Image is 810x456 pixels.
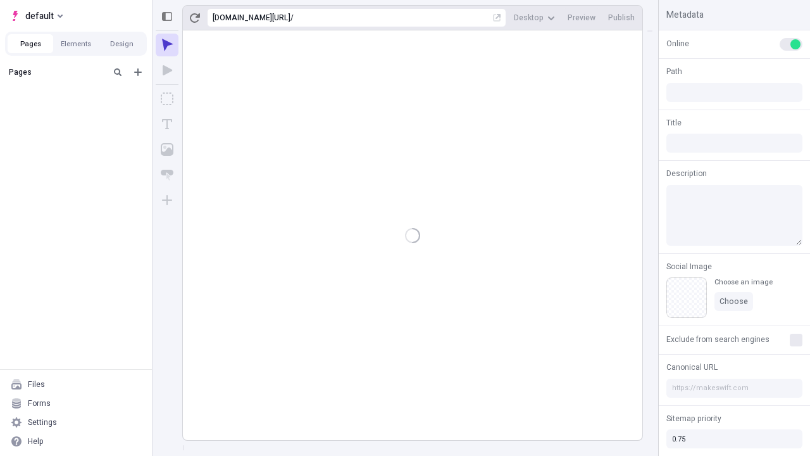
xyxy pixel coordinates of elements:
[290,13,294,23] div: /
[666,168,707,179] span: Description
[53,34,99,53] button: Elements
[8,34,53,53] button: Pages
[666,38,689,49] span: Online
[720,296,748,307] span: Choose
[714,292,753,311] button: Choose
[28,417,57,427] div: Settings
[666,334,769,345] span: Exclude from search engines
[28,398,51,408] div: Forms
[5,6,68,25] button: Select site
[714,277,773,287] div: Choose an image
[666,117,682,129] span: Title
[25,8,54,23] span: default
[563,8,601,27] button: Preview
[603,8,640,27] button: Publish
[156,138,178,161] button: Image
[666,66,682,77] span: Path
[28,436,44,446] div: Help
[9,67,105,77] div: Pages
[666,413,721,424] span: Sitemap priority
[156,113,178,136] button: Text
[514,13,544,23] span: Desktop
[156,163,178,186] button: Button
[509,8,560,27] button: Desktop
[99,34,144,53] button: Design
[666,261,712,272] span: Social Image
[156,87,178,110] button: Box
[666,362,718,373] span: Canonical URL
[568,13,595,23] span: Preview
[130,65,146,80] button: Add new
[28,379,45,389] div: Files
[666,379,802,398] input: https://makeswift.com
[608,13,635,23] span: Publish
[213,13,290,23] div: [URL][DOMAIN_NAME]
